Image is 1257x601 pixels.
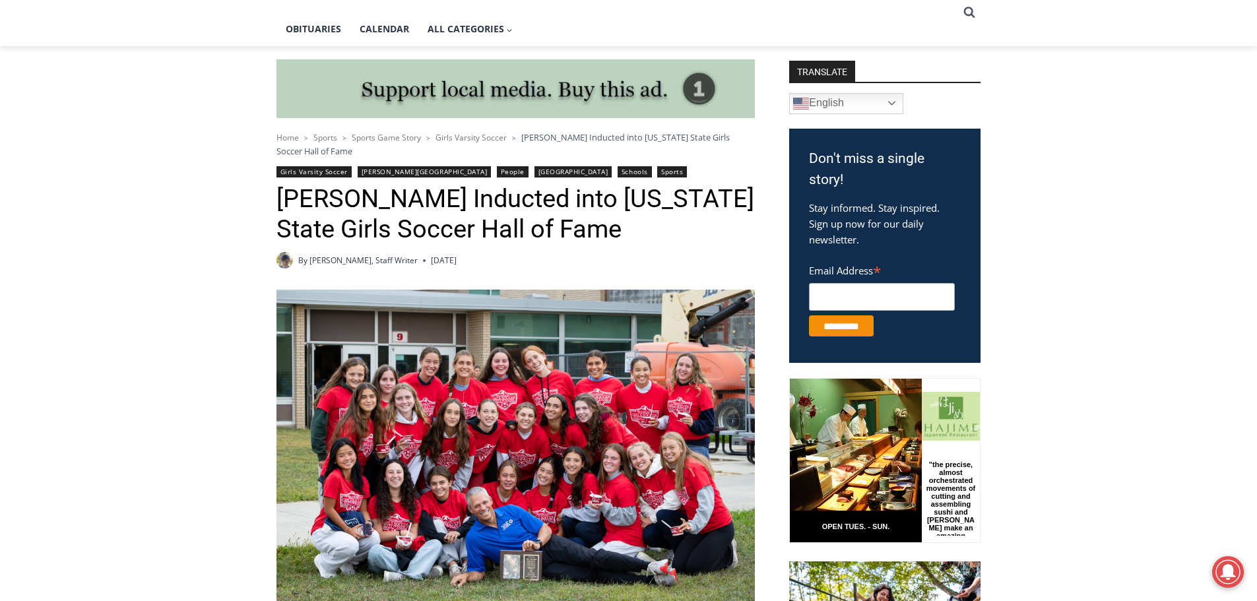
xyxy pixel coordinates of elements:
h1: [PERSON_NAME] Inducted into [US_STATE] State Girls Soccer Hall of Fame [276,184,755,244]
time: [DATE] [431,254,457,267]
div: "the precise, almost orchestrated movements of cutting and assembling sushi and [PERSON_NAME] mak... [135,82,187,158]
span: Open Tues. - Sun. [PHONE_NUMBER] [4,136,129,186]
span: [PERSON_NAME] Inducted into [US_STATE] State Girls Soccer Hall of Fame [276,131,730,156]
a: [PERSON_NAME], Staff Writer [309,255,418,266]
a: English [789,93,903,114]
a: Obituaries [276,13,350,46]
a: Sports Game Story [352,132,421,143]
a: Author image [276,252,293,269]
img: support local media, buy this ad [276,59,755,119]
span: > [512,133,516,142]
a: [PERSON_NAME][GEOGRAPHIC_DATA] [358,166,492,177]
img: en [793,96,809,111]
a: Girls Varsity Soccer [435,132,507,143]
img: (PHOTO: MyRye.com 2024 Head Intern, Editor and now Staff Writer Charlie Morris. Contributed.)Char... [276,252,293,269]
span: > [342,133,346,142]
nav: Breadcrumbs [276,131,755,158]
span: By [298,254,307,267]
div: "[PERSON_NAME] and I covered the [DATE] Parade, which was a really eye opening experience as I ha... [333,1,624,128]
a: People [497,166,529,177]
p: Stay informed. Stay inspired. Sign up now for our daily newsletter. [809,200,961,247]
a: Sports [313,132,337,143]
strong: TRANSLATE [789,61,855,82]
button: View Search Form [957,1,981,24]
a: Schools [618,166,652,177]
span: > [426,133,430,142]
a: Sports [657,166,687,177]
a: Calendar [350,13,418,46]
a: [GEOGRAPHIC_DATA] [534,166,612,177]
label: Email Address [809,257,955,281]
a: Girls Varsity Soccer [276,166,352,177]
button: Child menu of All Categories [418,13,523,46]
span: Intern @ [DOMAIN_NAME] [345,131,612,161]
span: > [304,133,308,142]
a: Intern @ [DOMAIN_NAME] [317,128,639,164]
a: Open Tues. - Sun. [PHONE_NUMBER] [1,133,133,164]
h3: Don't miss a single story! [809,148,961,190]
a: Home [276,132,299,143]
